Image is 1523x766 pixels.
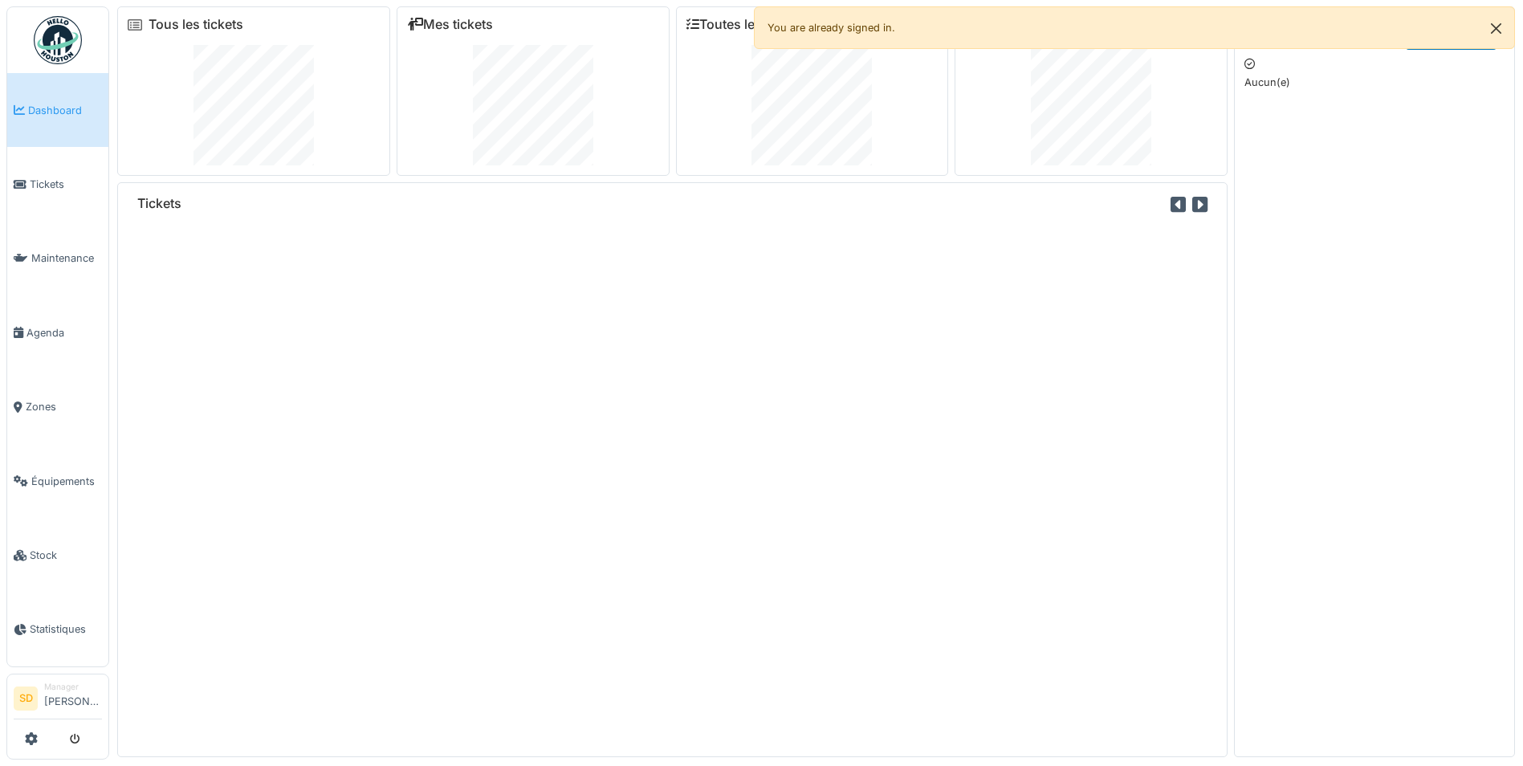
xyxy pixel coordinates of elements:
[30,548,102,563] span: Stock
[686,17,806,32] a: Toutes les tâches
[28,103,102,118] span: Dashboard
[14,687,38,711] li: SD
[7,73,108,147] a: Dashboard
[31,474,102,489] span: Équipements
[1478,7,1514,50] button: Close
[31,251,102,266] span: Maintenance
[7,518,108,592] a: Stock
[7,295,108,369] a: Agenda
[7,222,108,295] a: Maintenance
[137,196,181,211] h6: Tickets
[14,681,102,719] a: SD Manager[PERSON_NAME]
[149,17,243,32] a: Tous les tickets
[26,399,102,414] span: Zones
[30,621,102,637] span: Statistiques
[7,370,108,444] a: Zones
[407,17,493,32] a: Mes tickets
[34,16,82,64] img: Badge_color-CXgf-gQk.svg
[44,681,102,715] li: [PERSON_NAME]
[1244,75,1505,90] p: Aucun(e)
[30,177,102,192] span: Tickets
[7,593,108,666] a: Statistiques
[44,681,102,693] div: Manager
[7,444,108,518] a: Équipements
[754,6,1516,49] div: You are already signed in.
[26,325,102,340] span: Agenda
[7,147,108,221] a: Tickets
